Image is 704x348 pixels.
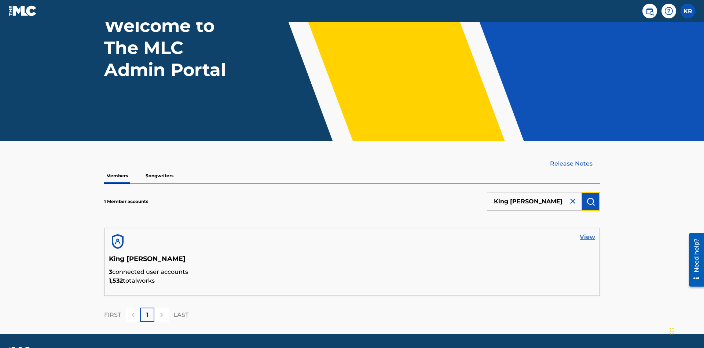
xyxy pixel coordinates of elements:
a: Public Search [642,4,657,18]
p: total works [109,276,595,285]
h5: King [PERSON_NAME] [109,255,595,268]
img: close [568,197,577,206]
p: Members [104,168,130,184]
input: Search Members [487,192,582,211]
img: help [664,7,673,15]
p: LAST [173,311,188,319]
h1: Welcome to The MLC Admin Portal [104,15,241,81]
img: MLC Logo [9,6,37,16]
a: Release Notes [550,159,600,168]
p: 1 Member accounts [104,198,148,205]
iframe: Chat Widget [667,313,704,348]
img: search [645,7,654,15]
iframe: Resource Center [683,230,704,290]
a: View [580,233,595,242]
span: 3 [109,268,112,275]
span: 1,532 [109,277,123,284]
div: User Menu [681,4,695,18]
img: Search Works [586,197,595,206]
div: Drag [670,320,674,342]
p: connected user accounts [109,268,595,276]
p: Songwriters [143,168,176,184]
p: FIRST [104,311,121,319]
img: account [109,233,126,250]
div: Help [661,4,676,18]
p: 1 [146,311,148,319]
